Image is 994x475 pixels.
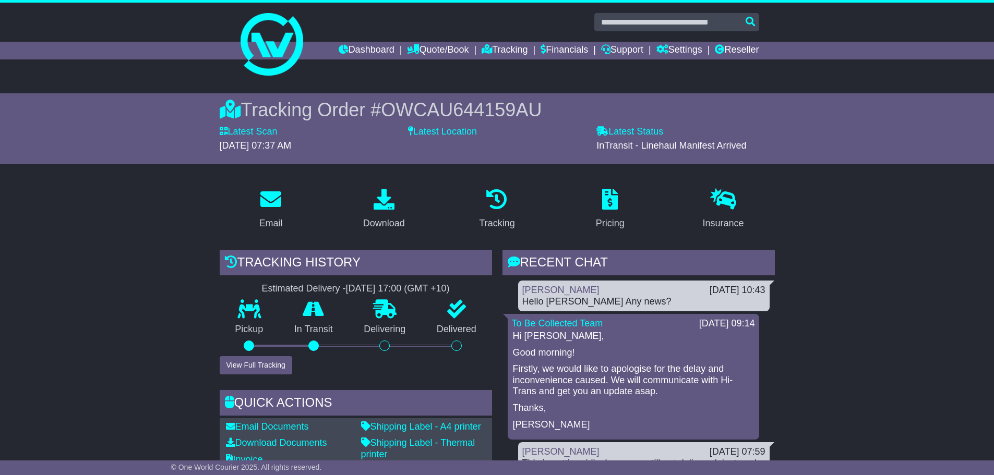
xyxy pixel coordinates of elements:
a: Email Documents [226,421,309,432]
a: Shipping Label - Thermal printer [361,437,475,459]
div: [DATE] 10:43 [710,285,765,296]
a: Download Documents [226,437,327,448]
label: Latest Status [596,126,663,138]
a: Shipping Label - A4 printer [361,421,481,432]
p: Delivered [421,324,492,335]
button: View Full Tracking [220,356,292,374]
a: [PERSON_NAME] [522,446,600,457]
div: [DATE] 17:00 (GMT +10) [346,283,450,295]
a: Pricing [589,185,631,234]
div: Insurance [703,216,744,230]
label: Latest Location [408,126,477,138]
a: Financials [541,42,588,59]
a: Email [252,185,289,234]
p: In Transit [279,324,349,335]
div: [DATE] 07:59 [710,446,765,458]
div: Tracking history [220,250,492,278]
p: Thanks, [513,403,754,414]
span: [DATE] 07:37 AM [220,140,292,151]
p: Delivering [349,324,422,335]
div: Tracking Order # [220,99,775,121]
a: Dashboard [339,42,394,59]
a: Tracking [472,185,521,234]
span: InTransit - Linehaul Manifest Arrived [596,140,746,151]
a: Quote/Book [407,42,469,59]
a: Insurance [696,185,751,234]
a: Settings [656,42,702,59]
div: Estimated Delivery - [220,283,492,295]
p: [PERSON_NAME] [513,419,754,431]
div: RECENT CHAT [502,250,775,278]
p: Good morning! [513,347,754,359]
p: Firstly, we would like to apologise for the delay and inconvenience caused. We will communicate w... [513,363,754,397]
div: Quick Actions [220,390,492,418]
a: Tracking [482,42,528,59]
p: Hi [PERSON_NAME], [513,331,754,342]
a: [PERSON_NAME] [522,285,600,295]
div: Pricing [596,216,625,230]
div: Download [363,216,405,230]
a: Download [356,185,412,234]
span: © One World Courier 2025. All rights reserved. [171,463,322,471]
div: Hello [PERSON_NAME] Any news? [522,296,765,308]
label: Latest Scan [220,126,278,138]
p: Pickup [220,324,279,335]
div: Email [259,216,282,230]
div: [DATE] 09:14 [699,318,755,330]
div: Tracking [479,216,514,230]
a: To Be Collected Team [512,318,603,328]
span: OWCAU644159AU [381,99,542,120]
a: Invoice [226,454,263,465]
a: Support [601,42,643,59]
a: Reseller [715,42,759,59]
